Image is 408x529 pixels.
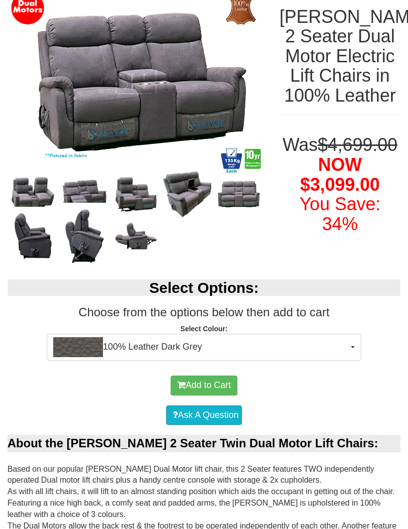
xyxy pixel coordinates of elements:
button: Add to Cart [171,376,237,396]
font: You Save: 34% [300,194,381,234]
b: Select Options: [149,279,259,296]
div: About the [PERSON_NAME] 2 Seater Twin Dual Motor Lift Chairs: [7,435,401,452]
del: $4,699.00 [318,134,398,155]
button: 100% Leather Dark Grey100% Leather Dark Grey [47,334,361,361]
img: 100% Leather Dark Grey [53,337,103,357]
span: NOW $3,099.00 [300,154,380,195]
h1: Was [280,135,401,234]
strong: Select Colour: [181,325,228,333]
h1: [PERSON_NAME] 2 Seater Dual Motor Electric Lift Chairs in 100% Leather [280,7,401,106]
a: Ask A Question [166,405,241,425]
h3: Choose from the options below then add to cart [7,306,401,319]
span: 100% Leather Dark Grey [53,337,348,357]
